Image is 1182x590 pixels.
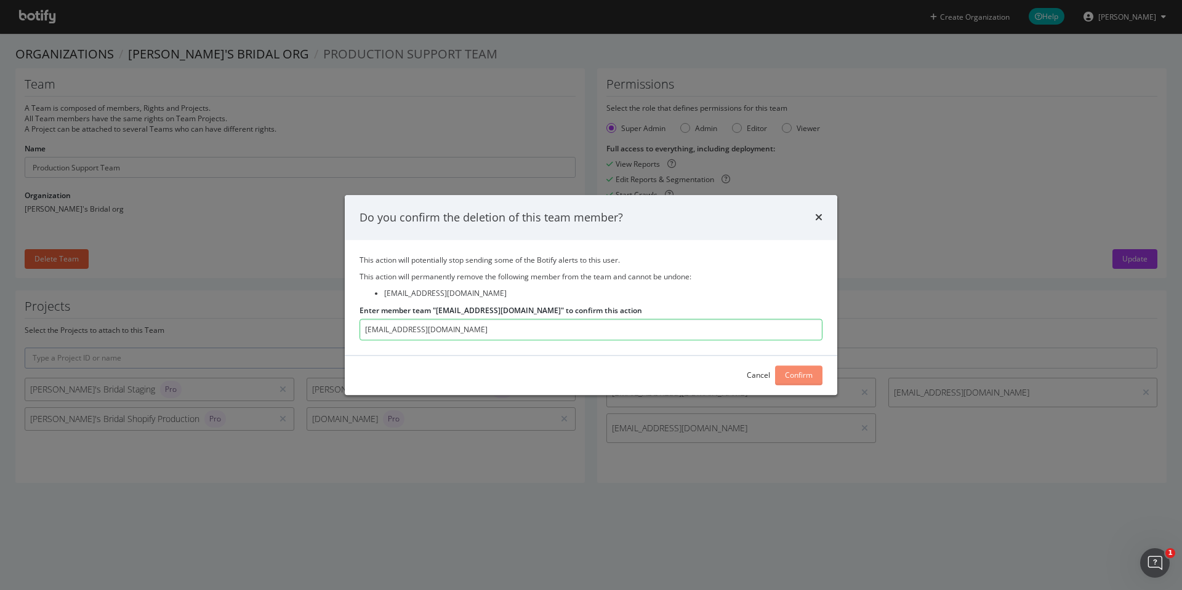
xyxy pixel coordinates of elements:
div: times [815,210,822,226]
div: modal [345,195,837,395]
p: This action will permanently remove the following member from the team and cannot be undone: [360,272,822,282]
label: Enter member team "[EMAIL_ADDRESS][DOMAIN_NAME]" to confirm this action [360,305,642,316]
p: This action will potentially stop sending some of the Botify alerts to this user. [360,255,822,266]
li: [EMAIL_ADDRESS][DOMAIN_NAME] [384,289,822,299]
div: Cancel [747,370,770,381]
iframe: Intercom live chat [1140,548,1170,578]
button: Confirm [775,365,822,385]
span: 1 [1165,548,1175,558]
div: Do you confirm the deletion of this team member? [360,210,623,226]
div: Confirm [785,370,813,381]
button: Cancel [747,365,770,385]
